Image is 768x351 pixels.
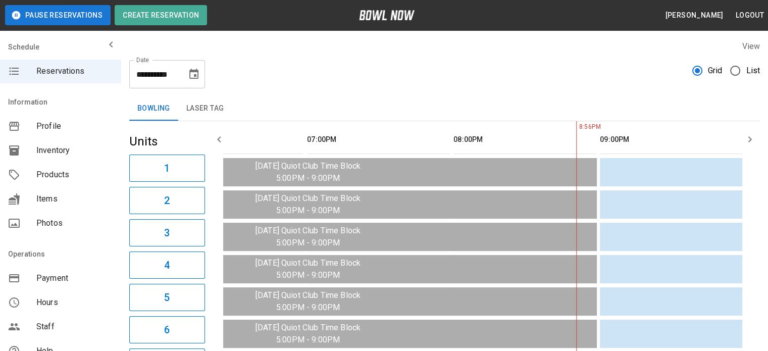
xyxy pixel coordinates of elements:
button: 1 [129,155,205,182]
span: Products [36,169,113,181]
th: 09:00PM [600,125,742,154]
h6: 6 [164,322,170,338]
span: Staff [36,321,113,333]
button: Logout [732,6,768,25]
h6: 3 [164,225,170,241]
span: Hours [36,296,113,309]
button: [PERSON_NAME] [661,6,727,25]
button: Laser Tag [178,96,232,121]
span: Grid [708,65,723,77]
button: 3 [129,219,205,246]
th: 06:00PM [161,125,303,154]
button: Pause Reservations [5,5,111,25]
h6: 2 [164,192,170,209]
h5: Units [129,133,205,149]
span: 8:56PM [576,122,579,132]
h6: 4 [164,257,170,273]
span: Profile [36,120,113,132]
span: List [746,65,760,77]
th: 08:00PM [453,125,596,154]
span: Photos [36,217,113,229]
button: 4 [129,252,205,279]
label: View [742,41,760,51]
div: inventory tabs [129,96,760,121]
th: 07:00PM [307,125,449,154]
button: Create Reservation [115,5,207,25]
span: Reservations [36,65,113,77]
span: Inventory [36,144,113,157]
button: Choose date, selected date is Aug 19, 2025 [184,64,204,84]
span: Items [36,193,113,205]
h6: 5 [164,289,170,306]
span: Payment [36,272,113,284]
button: 2 [129,187,205,214]
button: 6 [129,316,205,343]
button: 5 [129,284,205,311]
button: Bowling [129,96,178,121]
h6: 1 [164,160,170,176]
img: logo [359,10,415,20]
